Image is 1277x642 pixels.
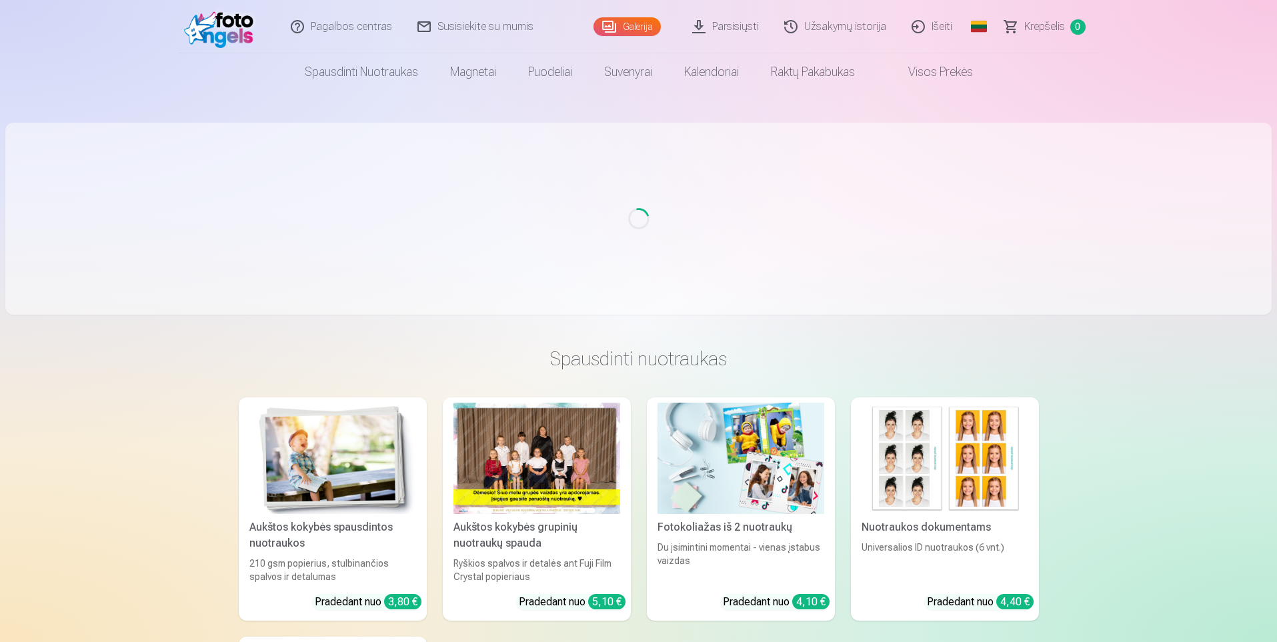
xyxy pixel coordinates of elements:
img: Aukštos kokybės spausdintos nuotraukos [249,403,416,514]
a: Kalendoriai [668,53,755,91]
span: Krepšelis [1024,19,1065,35]
a: Suvenyrai [588,53,668,91]
div: Ryškios spalvos ir detalės ant Fuji Film Crystal popieriaus [448,557,625,583]
div: Fotokoliažas iš 2 nuotraukų [652,519,830,535]
div: Du įsimintini momentai - vienas įstabus vaizdas [652,541,830,583]
a: Spausdinti nuotraukas [289,53,434,91]
a: Visos prekės [871,53,989,91]
a: Fotokoliažas iš 2 nuotraukųFotokoliažas iš 2 nuotraukųDu įsimintini momentai - vienas įstabus vai... [647,397,835,621]
div: Aukštos kokybės spausdintos nuotraukos [244,519,421,551]
a: Nuotraukos dokumentamsNuotraukos dokumentamsUniversalios ID nuotraukos (6 vnt.)Pradedant nuo 4,40 € [851,397,1039,621]
a: Raktų pakabukas [755,53,871,91]
div: Universalios ID nuotraukos (6 vnt.) [856,541,1034,583]
div: Pradedant nuo [519,594,625,610]
img: /fa2 [184,5,261,48]
img: Fotokoliažas iš 2 nuotraukų [658,403,824,514]
div: 210 gsm popierius, stulbinančios spalvos ir detalumas [244,557,421,583]
a: Galerija [593,17,661,36]
a: Puodeliai [512,53,588,91]
a: Magnetai [434,53,512,91]
span: 0 [1070,19,1086,35]
div: Pradedant nuo [723,594,830,610]
div: Pradedant nuo [315,594,421,610]
div: Aukštos kokybės grupinių nuotraukų spauda [448,519,625,551]
div: Nuotraukos dokumentams [856,519,1034,535]
div: 3,80 € [384,594,421,609]
div: 4,10 € [792,594,830,609]
a: Aukštos kokybės spausdintos nuotraukos Aukštos kokybės spausdintos nuotraukos210 gsm popierius, s... [239,397,427,621]
img: Nuotraukos dokumentams [862,403,1028,514]
h3: Spausdinti nuotraukas [249,347,1028,371]
div: 5,10 € [588,594,625,609]
a: Aukštos kokybės grupinių nuotraukų spaudaRyškios spalvos ir detalės ant Fuji Film Crystal popieri... [443,397,631,621]
div: 4,40 € [996,594,1034,609]
div: Pradedant nuo [927,594,1034,610]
